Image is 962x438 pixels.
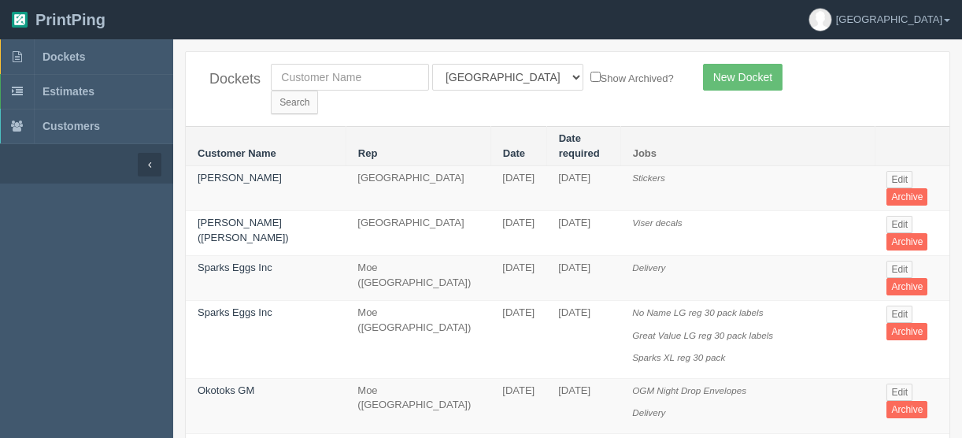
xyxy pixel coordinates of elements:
a: Edit [886,306,912,323]
i: Delivery [632,407,665,418]
td: [DATE] [490,301,546,379]
a: Date required [559,132,600,159]
i: Stickers [632,173,665,183]
i: Viser decals [632,217,682,228]
input: Show Archived? [590,72,601,82]
i: Sparks XL reg 30 pack [632,352,725,362]
a: New Docket [703,64,783,91]
a: Edit [886,384,912,401]
td: [DATE] [546,166,620,211]
a: Rep [358,147,378,159]
a: Customer Name [198,147,276,159]
td: [DATE] [546,211,620,256]
a: [PERSON_NAME] ([PERSON_NAME]) [198,217,289,243]
a: Date [503,147,525,159]
img: avatar_default-7531ab5dedf162e01f1e0bb0964e6a185e93c5c22dfe317fb01d7f8cd2b1632c.jpg [809,9,831,31]
td: Moe ([GEOGRAPHIC_DATA]) [346,256,490,301]
a: Okotoks GM [198,384,254,396]
a: Edit [886,261,912,278]
td: Moe ([GEOGRAPHIC_DATA]) [346,301,490,379]
h4: Dockets [209,72,247,87]
a: [PERSON_NAME] [198,172,282,184]
i: OGM Night Drop Envelopes [632,385,746,395]
td: [DATE] [490,378,546,433]
a: Archive [886,233,927,251]
td: Moe ([GEOGRAPHIC_DATA]) [346,378,490,433]
th: Jobs [620,127,875,166]
span: Dockets [43,50,85,63]
a: Sparks Eggs Inc [198,262,272,273]
td: [DATE] [546,256,620,301]
a: Archive [886,278,927,295]
td: [GEOGRAPHIC_DATA] [346,211,490,256]
td: [GEOGRAPHIC_DATA] [346,166,490,211]
td: [DATE] [490,166,546,211]
input: Customer Name [271,64,429,91]
input: Search [271,91,318,114]
label: Show Archived? [590,69,674,87]
span: Estimates [43,85,94,98]
a: Edit [886,171,912,188]
i: Delivery [632,262,665,273]
i: Great Value LG reg 30 pack labels [632,330,773,340]
a: Archive [886,401,927,418]
span: Customers [43,120,100,132]
a: Sparks Eggs Inc [198,306,272,318]
td: [DATE] [490,211,546,256]
img: logo-3e63b451c926e2ac314895c53de4908e5d424f24456219fb08d385ab2e579770.png [12,12,28,28]
td: [DATE] [546,301,620,379]
i: No Name LG reg 30 pack labels [632,307,763,317]
td: [DATE] [546,378,620,433]
a: Edit [886,216,912,233]
td: [DATE] [490,256,546,301]
a: Archive [886,188,927,206]
a: Archive [886,323,927,340]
